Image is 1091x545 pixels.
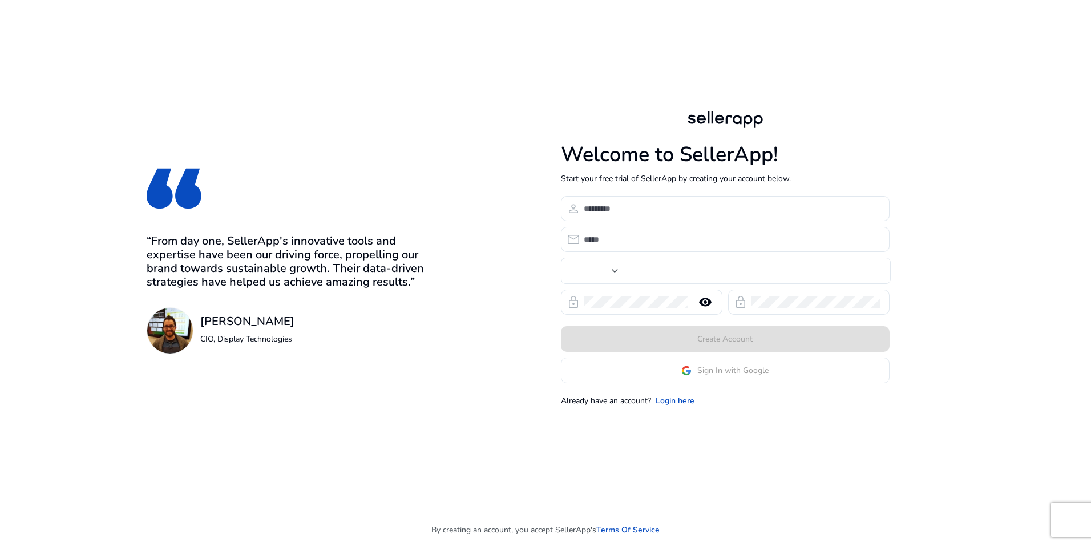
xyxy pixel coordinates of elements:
[656,395,694,407] a: Login here
[561,142,890,167] h1: Welcome to SellerApp!
[200,315,294,328] h3: [PERSON_NAME]
[567,202,580,215] span: person
[561,173,890,185] p: Start your free trial of SellerApp by creating your account below.
[567,295,580,309] span: lock
[561,395,651,407] p: Already have an account?
[734,295,747,309] span: lock
[692,295,719,309] mat-icon: remove_red_eye
[567,233,580,246] span: email
[147,234,439,289] h3: “From day one, SellerApp's innovative tools and expertise have been our driving force, propelling...
[200,333,294,345] p: CIO, Display Technologies
[596,524,660,536] a: Terms Of Service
